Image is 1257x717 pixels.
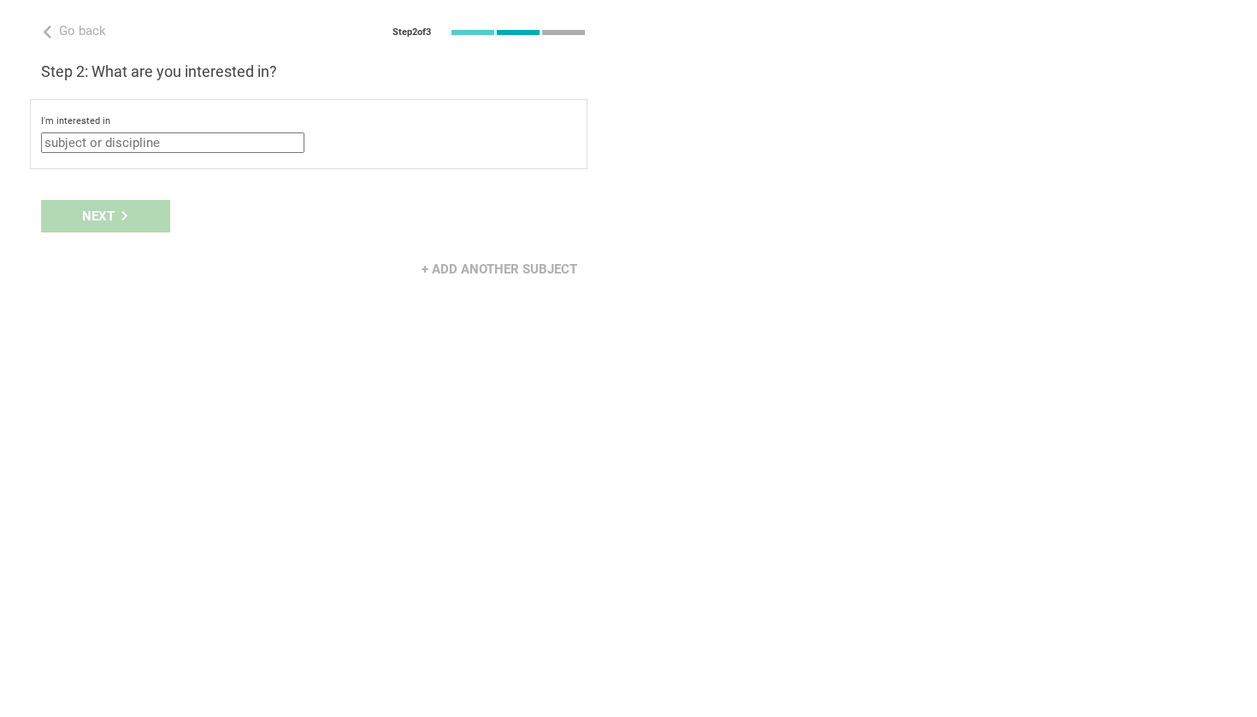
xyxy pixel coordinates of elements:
[41,62,587,82] h3: Step 2: What are you interested in?
[411,253,587,285] div: + Add another subject
[41,132,304,153] input: subject or discipline
[59,23,106,38] span: Go back
[392,26,431,38] div: Step 2 of 3
[41,115,576,127] div: I'm interested in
